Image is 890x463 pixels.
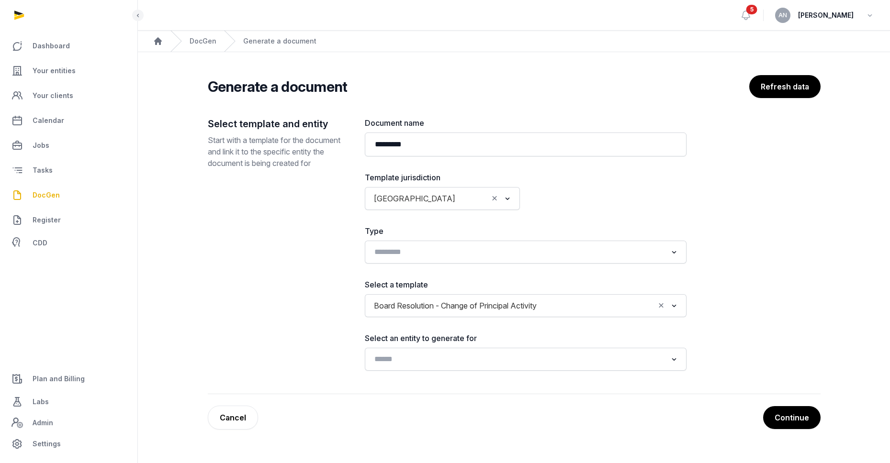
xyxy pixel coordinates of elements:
[370,297,682,314] div: Search for option
[33,214,61,226] span: Register
[8,390,130,413] a: Labs
[365,332,687,344] label: Select an entity to generate for
[490,192,499,205] button: Clear Selected
[208,78,348,95] h2: Generate a document
[33,65,76,77] span: Your entities
[370,190,515,207] div: Search for option
[8,233,130,253] a: CDD
[33,396,49,408] span: Labs
[8,59,130,82] a: Your entities
[33,417,53,429] span: Admin
[33,140,49,151] span: Jobs
[33,165,53,176] span: Tasks
[8,84,130,107] a: Your clients
[33,373,85,385] span: Plan and Billing
[372,299,539,312] span: Board Resolution - Change of Principal Activity
[365,172,520,183] label: Template jurisdiction
[798,10,854,21] span: [PERSON_NAME]
[657,299,665,312] button: Clear Selected
[8,184,130,207] a: DocGen
[8,367,130,390] a: Plan and Billing
[371,353,667,366] input: Search for option
[8,413,130,432] a: Admin
[775,8,790,23] button: AN
[208,406,258,430] a: Cancel
[33,189,60,201] span: DocGen
[138,31,890,52] nav: Breadcrumb
[370,243,682,261] div: Search for option
[33,237,47,249] span: CDD
[749,75,821,98] button: Refresh data
[208,117,349,131] h2: Select template and entity
[208,134,349,169] p: Start with a template for the document and link it to the specific entity the document is being c...
[763,406,821,429] button: Continue
[460,192,488,205] input: Search for option
[8,209,130,231] a: Register
[8,34,130,57] a: Dashboard
[365,117,687,129] label: Document name
[243,36,316,46] div: Generate a document
[372,192,458,205] span: [GEOGRAPHIC_DATA]
[8,159,130,182] a: Tasks
[370,351,682,368] div: Search for option
[33,40,70,52] span: Dashboard
[33,438,61,450] span: Settings
[8,109,130,132] a: Calendar
[541,299,654,312] input: Search for option
[365,225,687,237] label: Type
[778,12,787,18] span: AN
[365,279,687,290] label: Select a template
[190,36,216,46] a: DocGen
[8,134,130,157] a: Jobs
[746,5,757,14] span: 5
[33,115,64,126] span: Calendar
[33,90,73,101] span: Your clients
[8,432,130,455] a: Settings
[371,245,667,259] input: Search for option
